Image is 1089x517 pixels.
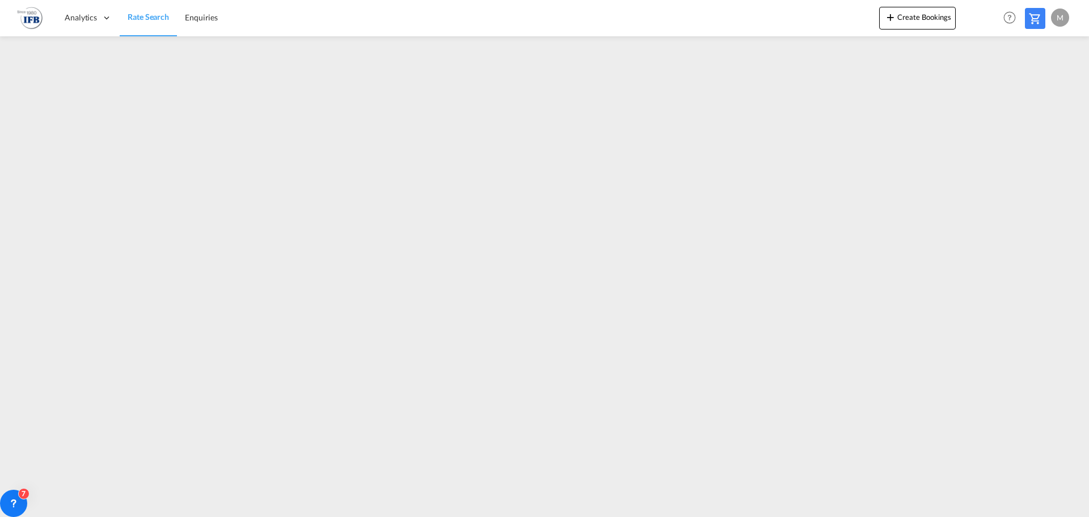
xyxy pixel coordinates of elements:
[1051,9,1069,27] div: M
[65,12,97,23] span: Analytics
[1000,8,1019,27] span: Help
[1000,8,1025,28] div: Help
[884,10,897,24] md-icon: icon-plus 400-fg
[879,7,956,30] button: icon-plus 400-fgCreate Bookings
[185,12,218,22] span: Enquiries
[128,12,169,22] span: Rate Search
[17,5,43,31] img: b628ab10256c11eeb52753acbc15d091.png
